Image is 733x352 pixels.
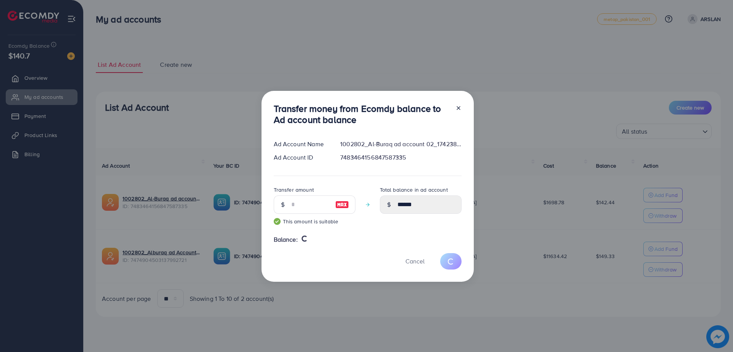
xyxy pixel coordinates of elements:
[405,257,425,265] span: Cancel
[334,140,467,149] div: 1002802_Al-Buraq ad account 02_1742380041767
[274,186,314,194] label: Transfer amount
[274,235,298,244] span: Balance:
[334,153,467,162] div: 7483464156847587335
[268,140,334,149] div: Ad Account Name
[274,218,355,225] small: This amount is suitable
[335,200,349,209] img: image
[380,186,448,194] label: Total balance in ad account
[274,103,449,125] h3: Transfer money from Ecomdy balance to Ad account balance
[268,153,334,162] div: Ad Account ID
[396,253,434,270] button: Cancel
[274,218,281,225] img: guide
